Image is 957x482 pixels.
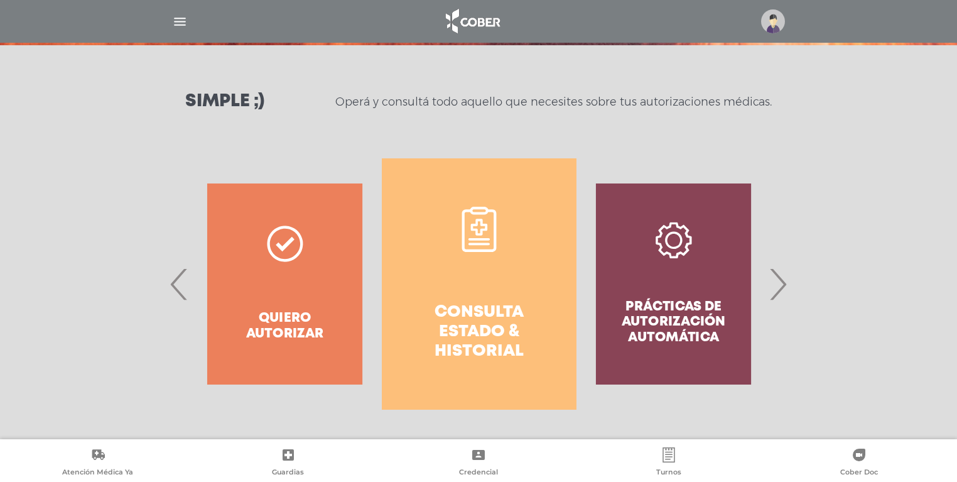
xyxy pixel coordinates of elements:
[765,250,790,318] span: Next
[840,468,878,479] span: Cober Doc
[272,468,304,479] span: Guardias
[382,158,576,410] a: Consulta estado & historial
[404,303,553,362] h4: Consulta estado & historial
[761,9,785,33] img: profile-placeholder.svg
[172,14,188,30] img: Cober_menu-lines-white.svg
[656,468,681,479] span: Turnos
[574,447,764,479] a: Turnos
[439,6,505,36] img: logo_cober_home-white.png
[764,447,954,479] a: Cober Doc
[62,468,133,479] span: Atención Médica Ya
[3,447,193,479] a: Atención Médica Ya
[335,94,772,109] p: Operá y consultá todo aquello que necesites sobre tus autorizaciones médicas.
[383,447,573,479] a: Credencial
[185,93,264,111] h3: Simple ;)
[167,250,192,318] span: Previous
[193,447,383,479] a: Guardias
[459,468,498,479] span: Credencial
